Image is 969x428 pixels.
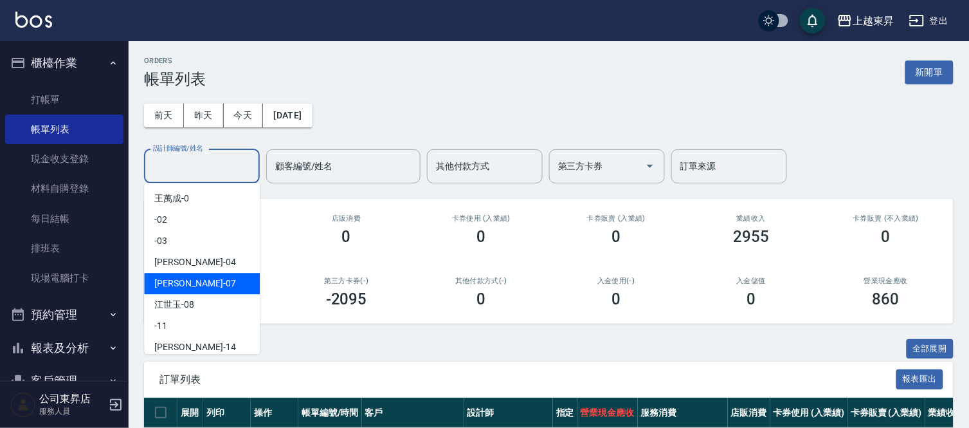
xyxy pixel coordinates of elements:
[298,398,362,428] th: 帳單編號/時間
[154,277,235,290] span: [PERSON_NAME] -07
[834,214,938,223] h2: 卡券販賣 (不入業績)
[294,277,399,285] h2: 第三方卡券(-)
[834,277,938,285] h2: 營業現金應收
[640,156,660,176] button: Open
[800,8,826,33] button: save
[464,398,553,428] th: 設計師
[905,60,954,84] button: 新開單
[10,392,36,418] img: Person
[896,373,944,385] a: 報表匯出
[904,9,954,33] button: 登出
[251,398,298,428] th: 操作
[611,228,620,246] h3: 0
[154,256,235,269] span: [PERSON_NAME] -04
[224,104,264,127] button: 今天
[925,398,968,428] th: 業績收入
[5,115,123,144] a: 帳單列表
[154,298,194,312] span: 江世玉 -08
[144,104,184,127] button: 前天
[39,405,105,417] p: 服務人員
[144,70,206,88] h3: 帳單列表
[882,228,891,246] h3: 0
[39,393,105,405] h5: 公司東昇店
[5,204,123,234] a: 每日結帳
[342,228,351,246] h3: 0
[362,398,464,428] th: 客戶
[907,339,954,359] button: 全部展開
[577,398,638,428] th: 營業現金應收
[154,234,167,248] span: -03
[5,85,123,115] a: 打帳單
[203,398,251,428] th: 列印
[5,364,123,398] button: 客戶管理
[832,8,899,34] button: 上越東昇
[477,228,486,246] h3: 0
[154,213,167,227] span: -02
[430,214,534,223] h2: 卡券使用 (入業績)
[747,290,756,308] h3: 0
[770,398,848,428] th: 卡券使用 (入業績)
[638,398,728,428] th: 服務消費
[5,234,123,263] a: 排班表
[728,398,770,428] th: 店販消費
[853,13,894,29] div: 上越東昇
[733,228,769,246] h3: 2955
[564,277,668,285] h2: 入金使用(-)
[477,290,486,308] h3: 0
[5,144,123,174] a: 現金收支登錄
[5,298,123,331] button: 預約管理
[430,277,534,285] h2: 其他付款方式(-)
[564,214,668,223] h2: 卡券販賣 (入業績)
[896,369,944,389] button: 報表匯出
[873,290,900,308] h3: 860
[5,263,123,293] a: 現場電腦打卡
[611,290,620,308] h3: 0
[5,331,123,365] button: 報表及分析
[294,214,399,223] h2: 店販消費
[326,290,367,308] h3: -2095
[5,174,123,203] a: 材料自購登錄
[153,144,203,153] label: 設計師編號/姓名
[177,398,203,428] th: 展開
[184,104,224,127] button: 昨天
[847,398,925,428] th: 卡券販賣 (入業績)
[159,373,896,386] span: 訂單列表
[699,277,803,285] h2: 入金儲值
[154,340,235,354] span: [PERSON_NAME] -14
[699,214,803,223] h2: 業績收入
[154,319,167,333] span: -11
[263,104,312,127] button: [DATE]
[5,46,123,80] button: 櫃檯作業
[15,12,52,28] img: Logo
[144,57,206,65] h2: ORDERS
[154,192,189,205] span: 王萬成 -0
[553,398,577,428] th: 指定
[905,66,954,78] a: 新開單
